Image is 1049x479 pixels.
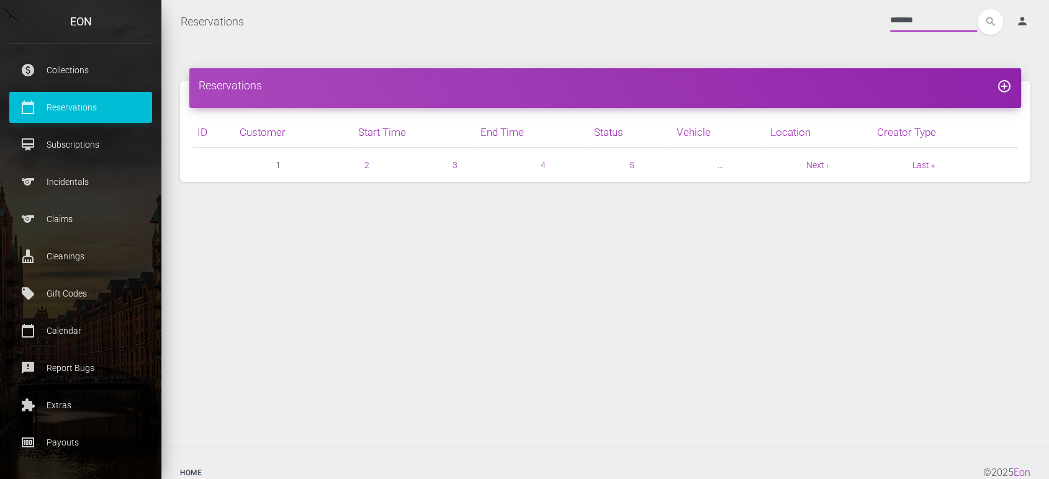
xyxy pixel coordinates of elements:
a: 5 [629,160,634,170]
th: End Time [475,117,588,148]
nav: pager [192,158,1018,172]
a: local_offer Gift Codes [9,278,152,309]
a: 4 [541,160,546,170]
p: Reservations [19,98,143,117]
span: 1 [276,158,281,172]
a: calendar_today Reservations [9,92,152,123]
p: Calendar [19,321,143,340]
p: Subscriptions [19,135,143,154]
p: Collections [19,61,143,79]
a: 2 [364,160,369,170]
p: Payouts [19,433,143,452]
a: add_circle_outline [997,79,1012,92]
a: 3 [452,160,457,170]
a: Eon [1014,467,1030,478]
th: Customer [235,117,353,148]
a: paid Collections [9,55,152,86]
a: Next › [806,160,829,170]
a: person [1007,9,1040,34]
a: feedback Report Bugs [9,352,152,383]
th: Location [765,117,872,148]
a: money Payouts [9,427,152,458]
a: cleaning_services Cleanings [9,241,152,272]
span: … [718,158,723,172]
a: Last » [912,160,935,170]
a: sports Claims [9,204,152,235]
p: Claims [19,210,143,228]
th: Start Time [353,117,475,148]
p: Incidentals [19,172,143,191]
th: ID [192,117,235,148]
p: Cleanings [19,247,143,266]
a: sports Incidentals [9,166,152,197]
a: calendar_today Calendar [9,315,152,346]
p: Gift Codes [19,284,143,303]
th: Status [588,117,672,148]
i: person [1016,15,1029,27]
th: Creator Type [872,117,1019,148]
a: extension Extras [9,390,152,421]
a: Reservations [181,6,244,37]
th: Vehicle [672,117,765,148]
i: add_circle_outline [997,79,1012,94]
p: Extras [19,396,143,414]
a: card_membership Subscriptions [9,129,152,160]
h4: Reservations [199,78,1012,93]
button: search [978,9,1003,35]
p: Report Bugs [19,359,143,377]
